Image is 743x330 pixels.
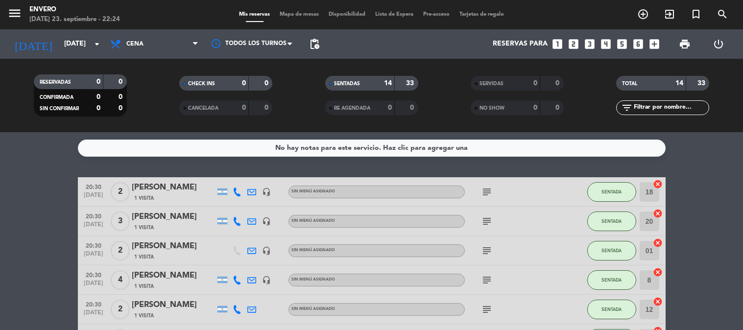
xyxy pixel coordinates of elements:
span: 1 Visita [134,253,154,261]
strong: 0 [242,80,246,87]
i: cancel [653,179,663,189]
span: 2 [111,182,130,202]
div: [PERSON_NAME] [132,269,215,282]
i: headset_mic [262,276,271,284]
span: RE AGENDADA [334,106,370,111]
span: 1 Visita [134,283,154,290]
span: Lista de Espera [370,12,418,17]
span: CONFIRMADA [40,95,73,100]
span: 20:30 [81,298,106,309]
i: looks_5 [616,38,628,50]
i: looks_4 [599,38,612,50]
span: Sin menú asignado [291,248,335,252]
i: looks_two [567,38,580,50]
i: looks_3 [583,38,596,50]
i: subject [481,186,493,198]
i: headset_mic [262,188,271,196]
span: Sin menú asignado [291,219,335,223]
div: [PERSON_NAME] [132,181,215,194]
div: No hay notas para este servicio. Haz clic para agregar una [275,142,468,154]
span: NO SHOW [479,106,504,111]
strong: 0 [119,105,124,112]
span: 20:30 [81,239,106,251]
span: 2 [111,241,130,260]
i: filter_list [621,102,633,114]
i: headset_mic [262,246,271,255]
div: [DATE] 23. septiembre - 22:24 [29,15,120,24]
strong: 0 [96,105,100,112]
span: 1 Visita [134,312,154,320]
span: [DATE] [81,251,106,262]
div: Envero [29,5,120,15]
input: Filtrar por nombre... [633,102,709,113]
span: 20:30 [81,181,106,192]
i: search [717,8,728,20]
span: [DATE] [81,221,106,233]
i: cancel [653,267,663,277]
button: SENTADA [587,270,636,290]
i: looks_6 [632,38,645,50]
span: Mapa de mesas [275,12,324,17]
span: Disponibilidad [324,12,370,17]
span: 20:30 [81,269,106,280]
span: Sin menú asignado [291,278,335,282]
strong: 0 [96,78,100,85]
div: [PERSON_NAME] [132,240,215,253]
span: CHECK INS [188,81,215,86]
span: Reservas para [493,40,548,48]
i: turned_in_not [690,8,702,20]
strong: 0 [533,104,537,111]
button: SENTADA [587,182,636,202]
strong: 0 [388,104,392,111]
strong: 0 [555,80,561,87]
span: 3 [111,212,130,231]
span: 2 [111,300,130,319]
i: headset_mic [262,217,271,226]
i: subject [481,245,493,257]
button: menu [7,6,22,24]
span: 20:30 [81,210,106,221]
span: SENTADA [601,248,622,253]
button: SENTADA [587,241,636,260]
span: print [679,38,691,50]
i: subject [481,304,493,315]
strong: 33 [406,80,416,87]
span: Sin menú asignado [291,189,335,193]
i: cancel [653,238,663,248]
strong: 0 [533,80,537,87]
span: SERVIDAS [479,81,503,86]
strong: 0 [264,80,270,87]
span: Tarjetas de regalo [455,12,509,17]
i: power_settings_new [713,38,724,50]
i: add_box [648,38,661,50]
i: looks_one [551,38,564,50]
i: [DATE] [7,33,59,55]
i: cancel [653,297,663,306]
span: SENTADA [601,189,622,194]
div: [PERSON_NAME] [132,299,215,311]
span: pending_actions [309,38,320,50]
i: menu [7,6,22,21]
strong: 0 [555,104,561,111]
strong: 0 [410,104,416,111]
i: subject [481,215,493,227]
span: SENTADA [601,306,622,312]
strong: 0 [242,104,246,111]
div: [PERSON_NAME] [132,211,215,223]
i: subject [481,274,493,286]
span: [DATE] [81,309,106,321]
span: SENTADAS [334,81,360,86]
button: SENTADA [587,212,636,231]
i: cancel [653,209,663,218]
span: CANCELADA [188,106,218,111]
span: 4 [111,270,130,290]
span: 1 Visita [134,224,154,232]
span: SIN CONFIRMAR [40,106,79,111]
span: Cena [126,41,144,47]
strong: 0 [119,78,124,85]
span: SENTADA [601,218,622,224]
span: SENTADA [601,277,622,283]
span: TOTAL [622,81,637,86]
strong: 0 [119,94,124,100]
button: SENTADA [587,300,636,319]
